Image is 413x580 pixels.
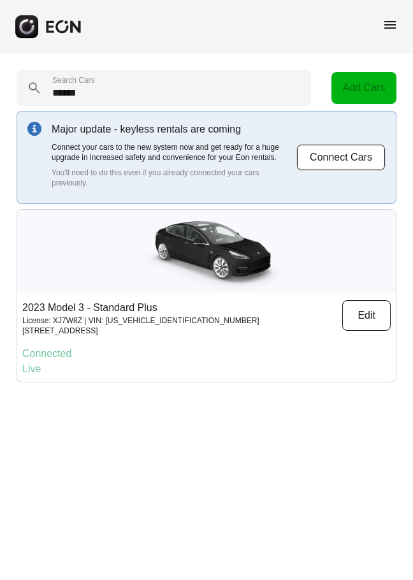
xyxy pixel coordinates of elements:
[296,144,386,171] button: Connect Cars
[22,361,391,377] p: Live
[22,346,391,361] p: Connected
[52,122,296,137] p: Major update - keyless rentals are coming
[342,300,391,331] button: Edit
[22,300,259,315] p: 2023 Model 3 - Standard Plus
[27,122,41,136] img: info
[22,326,259,336] p: [STREET_ADDRESS]
[22,315,259,326] p: License: XJ7W8Z | VIN: [US_VEHICLE_IDENTIFICATION_NUMBER]
[124,210,289,293] img: car
[382,17,398,33] span: menu
[52,75,95,85] label: Search Cars
[52,168,296,188] p: You'll need to do this even if you already connected your cars previously.
[52,142,296,163] p: Connect your cars to the new system now and get ready for a huge upgrade in increased safety and ...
